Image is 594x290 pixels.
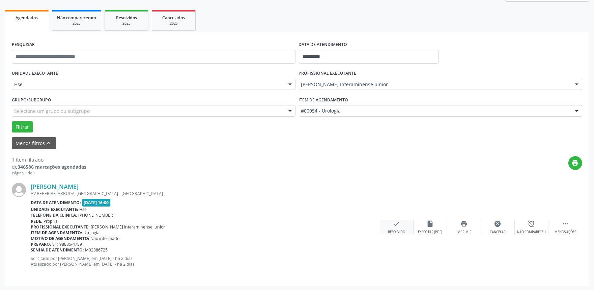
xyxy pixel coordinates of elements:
[31,241,51,247] b: Preparo:
[57,15,96,21] span: Não compareceram
[157,21,191,26] div: 2025
[163,15,185,21] span: Cancelados
[91,236,120,241] span: Não informado
[301,107,569,114] span: #00054 - Urologia
[85,247,108,253] span: M02886725
[528,220,535,227] i: alarm_off
[31,224,90,230] b: Profissional executante:
[31,200,81,206] b: Data de atendimento:
[82,199,111,207] span: [DATE] 16:00
[84,230,100,236] span: Urologia
[91,224,165,230] span: [PERSON_NAME] Interaminense Junior
[388,230,405,235] div: Resolvido
[45,139,53,147] i: keyboard_arrow_up
[12,183,26,197] img: img
[31,218,43,224] b: Rede:
[18,164,86,170] strong: 346586 marcações agendadas
[80,207,87,212] span: Hse
[12,121,33,133] button: Filtrar
[12,170,86,176] div: Página 1 de 1
[299,95,348,105] label: Item de agendamento
[31,191,380,196] div: AV BEBERIBE, ARRUDA, [GEOGRAPHIC_DATA] - [GEOGRAPHIC_DATA]
[555,230,576,235] div: Menos ações
[427,220,434,227] i: insert_drive_file
[16,15,38,21] span: Agendados
[31,183,79,190] a: [PERSON_NAME]
[116,15,137,21] span: Resolvidos
[517,230,546,235] div: Não compareceu
[12,156,86,163] div: 1 item filtrado
[299,40,347,50] label: DATA DE ATENDIMENTO
[12,68,58,79] label: UNIDADE EXECUTANTE
[31,212,77,218] b: Telefone da clínica:
[12,137,56,149] button: Menos filtroskeyboard_arrow_up
[572,159,579,167] i: print
[393,220,400,227] i: check
[494,220,502,227] i: cancel
[562,220,569,227] i: 
[14,81,282,88] span: Hse
[79,212,115,218] span: [PHONE_NUMBER]
[31,247,84,253] b: Senha de atendimento:
[460,220,468,227] i: print
[456,230,472,235] div: Imprimir
[299,68,357,79] label: PROFISSIONAL EXECUTANTE
[53,241,82,247] span: 81) 98885-4789
[110,21,143,26] div: 2025
[301,81,569,88] span: [PERSON_NAME] Interaminense Junior
[12,40,35,50] label: PESQUISAR
[12,95,51,105] label: Grupo/Subgrupo
[418,230,443,235] div: Exportar (PDF)
[490,230,506,235] div: Cancelar
[14,107,90,115] span: Selecione um grupo ou subgrupo
[44,218,58,224] span: Própria
[31,236,89,241] b: Motivo de agendamento:
[31,230,82,236] b: Item de agendamento:
[31,256,380,267] p: Solicitado por [PERSON_NAME] em [DATE] - há 2 dias Atualizado por [PERSON_NAME] em [DATE] - há 2 ...
[57,21,96,26] div: 2025
[568,156,582,170] button: print
[31,207,78,212] b: Unidade executante:
[12,163,86,170] div: de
